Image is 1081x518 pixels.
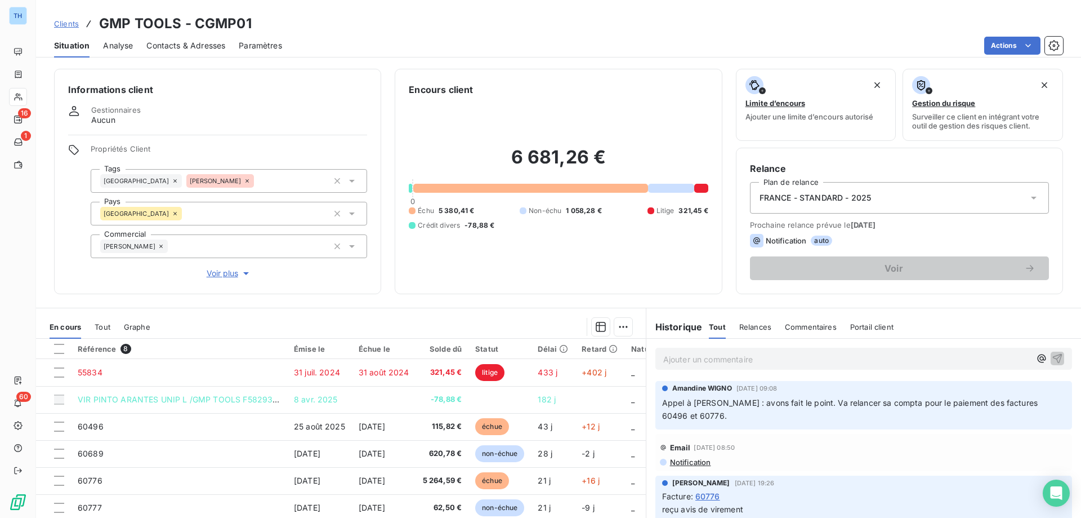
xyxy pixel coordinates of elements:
[91,114,115,126] span: Aucun
[103,40,133,51] span: Analyse
[739,322,771,331] span: Relances
[146,40,225,51] span: Contacts & Adresses
[736,385,778,392] span: [DATE] 09:08
[656,206,674,216] span: Litige
[1043,480,1070,507] div: Open Intercom Messenger
[850,322,894,331] span: Portail client
[475,445,524,462] span: non-échue
[538,344,568,353] div: Délai
[912,99,975,108] span: Gestion du risque
[124,322,150,331] span: Graphe
[78,368,102,377] span: 55834
[669,458,711,467] span: Notification
[182,209,191,219] input: Ajouter une valeur
[538,449,552,458] span: 28 j
[760,192,872,203] span: FRANCE - STANDARD - 2025
[423,367,462,378] span: 321,45 €
[582,422,600,431] span: +12 j
[662,504,743,514] span: reçu avis de virement
[439,206,475,216] span: 5 380,41 €
[359,368,409,377] span: 31 août 2024
[18,108,31,118] span: 16
[750,162,1049,175] h6: Relance
[104,178,169,184] span: [GEOGRAPHIC_DATA]
[582,476,600,485] span: +16 j
[851,220,876,229] span: [DATE]
[294,449,320,458] span: [DATE]
[168,241,177,251] input: Ajouter une valeur
[207,268,252,279] span: Voir plus
[912,112,1053,130] span: Surveiller ce client en intégrant votre outil de gestion des risques client.
[464,220,494,231] span: -78,88 €
[359,449,385,458] span: [DATE]
[538,503,551,512] span: 21 j
[120,344,131,354] span: 8
[475,472,509,489] span: échue
[410,197,415,206] span: 0
[566,206,602,216] span: 1 058,28 €
[475,364,504,381] span: litige
[294,503,320,512] span: [DATE]
[254,176,263,186] input: Ajouter une valeur
[631,395,635,404] span: _
[418,206,434,216] span: Échu
[418,220,460,231] span: Crédit divers
[678,206,708,216] span: 321,45 €
[54,19,79,28] span: Clients
[631,449,635,458] span: _
[582,344,618,353] div: Retard
[670,443,691,452] span: Email
[239,40,282,51] span: Paramètres
[582,449,595,458] span: -2 j
[78,449,104,458] span: 60689
[78,422,104,431] span: 60496
[359,503,385,512] span: [DATE]
[99,14,252,34] h3: GMP TOOLS - CGMP01
[91,105,141,114] span: Gestionnaires
[766,236,807,245] span: Notification
[50,322,81,331] span: En cours
[294,422,345,431] span: 25 août 2025
[750,256,1049,280] button: Voir
[694,444,735,451] span: [DATE] 08:50
[735,480,775,486] span: [DATE] 19:26
[903,69,1063,141] button: Gestion du risqueSurveiller ce client en intégrant votre outil de gestion des risques client.
[672,478,730,488] span: [PERSON_NAME]
[631,344,705,353] div: Nature de la facture
[91,267,367,280] button: Voir plus
[95,322,110,331] span: Tout
[9,493,27,511] img: Logo LeanPay
[750,220,1049,229] span: Prochaine relance prévue le
[475,418,509,435] span: échue
[475,344,524,353] div: Statut
[104,210,169,217] span: [GEOGRAPHIC_DATA]
[104,243,155,250] span: [PERSON_NAME]
[529,206,561,216] span: Non-échu
[582,368,606,377] span: +402 j
[709,322,726,331] span: Tout
[672,383,732,393] span: Amandine WIGNO
[190,178,242,184] span: [PERSON_NAME]
[785,322,837,331] span: Commentaires
[538,422,552,431] span: 43 j
[423,475,462,486] span: 5 264,59 €
[91,144,367,160] span: Propriétés Client
[984,37,1040,55] button: Actions
[811,236,832,246] span: auto
[646,320,703,334] h6: Historique
[294,395,338,404] span: 8 avr. 2025
[736,69,896,141] button: Limite d’encoursAjouter une limite d’encours autorisé
[409,83,473,96] h6: Encours client
[763,264,1024,273] span: Voir
[68,83,367,96] h6: Informations client
[423,448,462,459] span: 620,78 €
[359,476,385,485] span: [DATE]
[538,368,557,377] span: 433 j
[475,499,524,516] span: non-échue
[294,344,345,353] div: Émise le
[631,476,635,485] span: _
[631,422,635,431] span: _
[78,395,323,404] span: VIR PINTO ARANTES UNIP L /GMP TOOLS F58293 DEJA REGLE
[538,395,556,404] span: 182 j
[662,398,1040,420] span: Appel à [PERSON_NAME] : avons fait le point. Va relancer sa compta pour le paiement des factures ...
